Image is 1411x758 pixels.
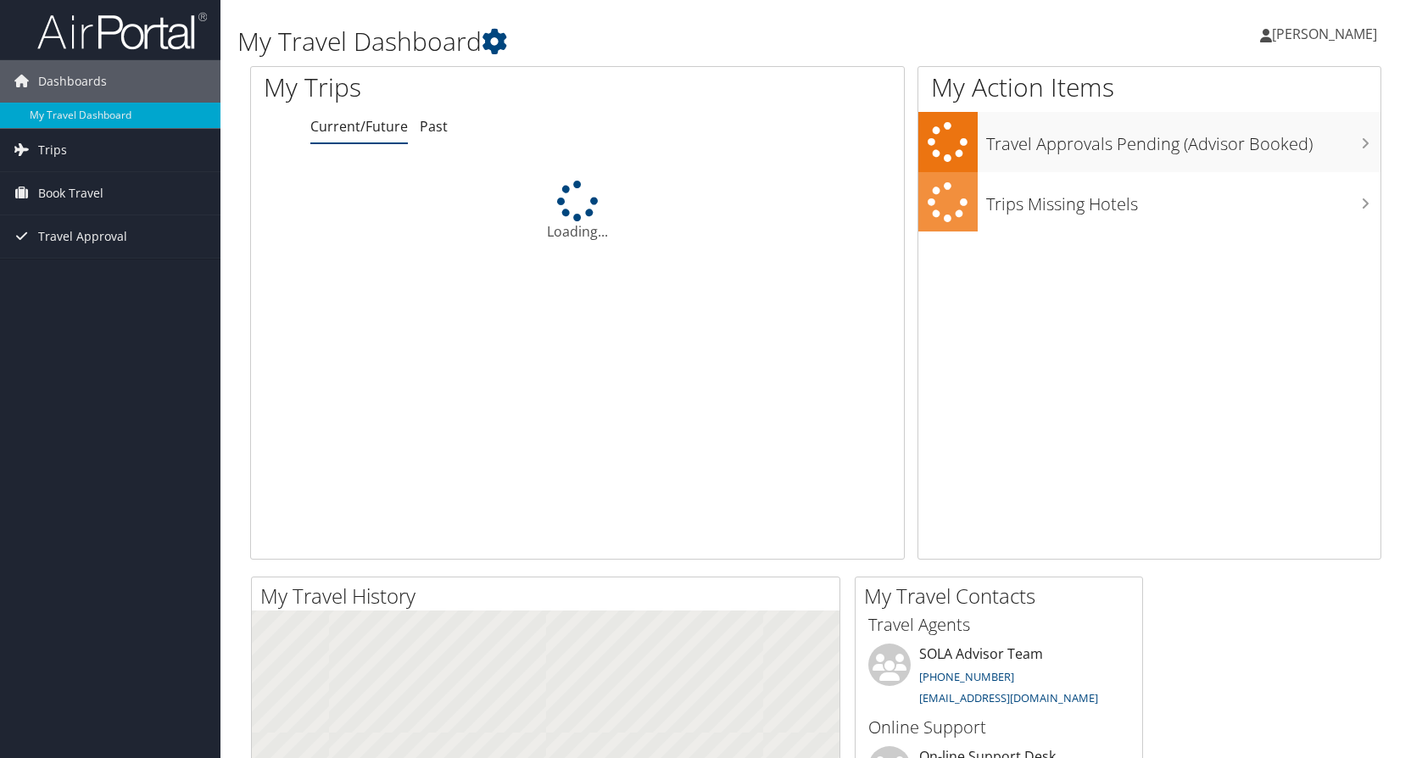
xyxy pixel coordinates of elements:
span: Trips [38,129,67,171]
div: Loading... [251,181,904,242]
a: Current/Future [310,117,408,136]
a: Travel Approvals Pending (Advisor Booked) [918,112,1380,172]
h2: My Travel History [260,582,839,610]
h1: My Trips [264,70,619,105]
span: Travel Approval [38,215,127,258]
a: [EMAIL_ADDRESS][DOMAIN_NAME] [919,690,1098,705]
h1: My Action Items [918,70,1380,105]
li: SOLA Advisor Team [860,644,1138,713]
h3: Travel Approvals Pending (Advisor Booked) [986,124,1380,156]
a: [PHONE_NUMBER] [919,669,1014,684]
span: Book Travel [38,172,103,215]
a: [PERSON_NAME] [1260,8,1394,59]
span: Dashboards [38,60,107,103]
span: [PERSON_NAME] [1272,25,1377,43]
h3: Trips Missing Hotels [986,184,1380,216]
a: Trips Missing Hotels [918,172,1380,232]
h3: Travel Agents [868,613,1129,637]
img: airportal-logo.png [37,11,207,51]
h1: My Travel Dashboard [237,24,1008,59]
h2: My Travel Contacts [864,582,1142,610]
h3: Online Support [868,716,1129,739]
a: Past [420,117,448,136]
